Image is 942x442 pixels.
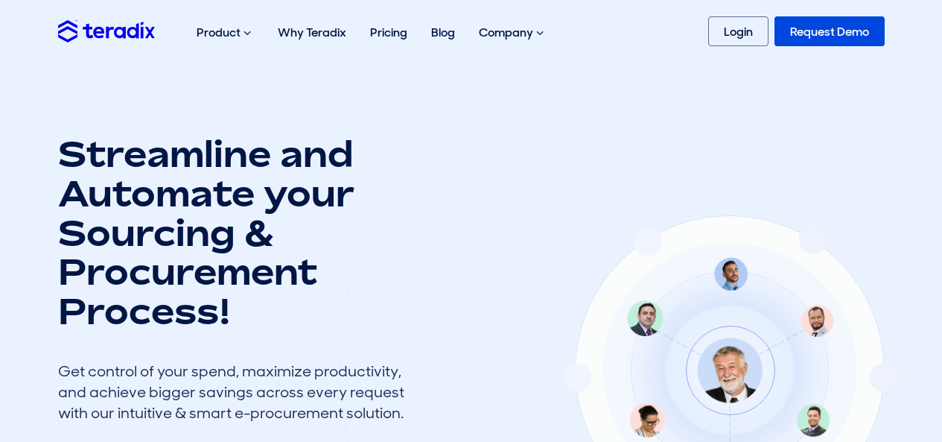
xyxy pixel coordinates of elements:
[467,9,558,57] div: Company
[358,9,419,56] a: Pricing
[708,16,768,46] a: Login
[58,20,155,42] img: Teradix logo
[419,9,467,56] a: Blog
[58,361,416,423] div: Get control of your spend, maximize productivity, and achieve bigger savings across every request...
[774,16,885,46] a: Request Demo
[185,9,266,57] div: Product
[58,134,416,331] h1: Streamline and Automate your Sourcing & Procurement Process!
[266,9,358,56] a: Why Teradix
